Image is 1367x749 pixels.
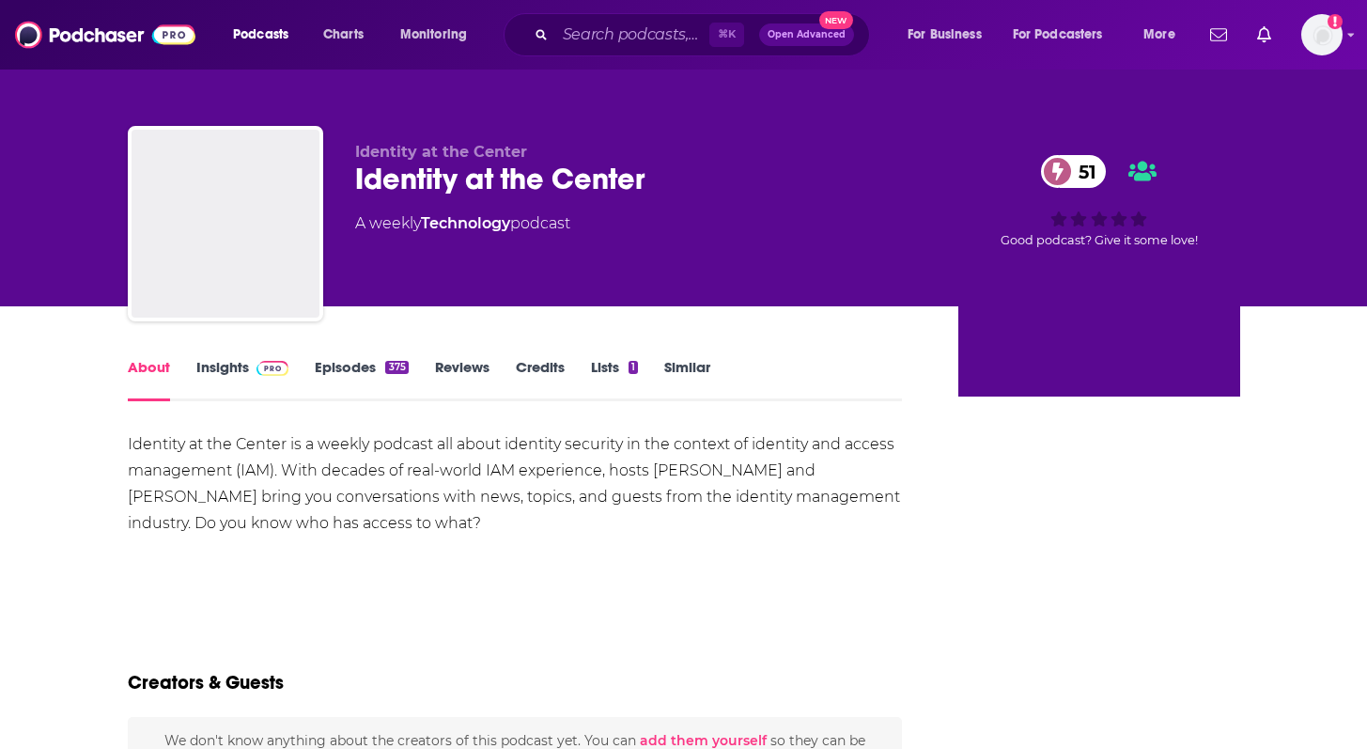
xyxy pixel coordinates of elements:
[311,20,375,50] a: Charts
[759,23,854,46] button: Open AdvancedNew
[323,22,364,48] span: Charts
[196,358,289,401] a: InsightsPodchaser Pro
[555,20,709,50] input: Search podcasts, credits, & more...
[15,17,195,53] img: Podchaser - Follow, Share and Rate Podcasts
[664,358,710,401] a: Similar
[387,20,491,50] button: open menu
[385,361,408,374] div: 375
[1301,14,1343,55] button: Show profile menu
[1130,20,1199,50] button: open menu
[629,361,638,374] div: 1
[640,733,767,748] button: add them yourself
[233,22,288,48] span: Podcasts
[1250,19,1279,51] a: Show notifications dropdown
[421,214,510,232] a: Technology
[1013,22,1103,48] span: For Podcasters
[1328,14,1343,29] svg: Add a profile image
[128,431,903,537] div: Identity at the Center is a weekly podcast all about identity security in the context of identity...
[819,11,853,29] span: New
[1060,155,1106,188] span: 51
[709,23,744,47] span: ⌘ K
[768,30,846,39] span: Open Advanced
[521,13,888,56] div: Search podcasts, credits, & more...
[400,22,467,48] span: Monitoring
[256,361,289,376] img: Podchaser Pro
[1001,233,1198,247] span: Good podcast? Give it some love!
[958,143,1240,259] div: 51Good podcast? Give it some love!
[1301,14,1343,55] span: Logged in as biancagorospe
[1301,14,1343,55] img: User Profile
[1041,155,1106,188] a: 51
[894,20,1005,50] button: open menu
[128,671,284,694] h2: Creators & Guests
[1001,20,1130,50] button: open menu
[908,22,982,48] span: For Business
[591,358,638,401] a: Lists1
[128,358,170,401] a: About
[355,212,570,235] div: A weekly podcast
[1203,19,1235,51] a: Show notifications dropdown
[1143,22,1175,48] span: More
[220,20,313,50] button: open menu
[315,358,408,401] a: Episodes375
[435,358,489,401] a: Reviews
[355,143,527,161] span: Identity at the Center
[516,358,565,401] a: Credits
